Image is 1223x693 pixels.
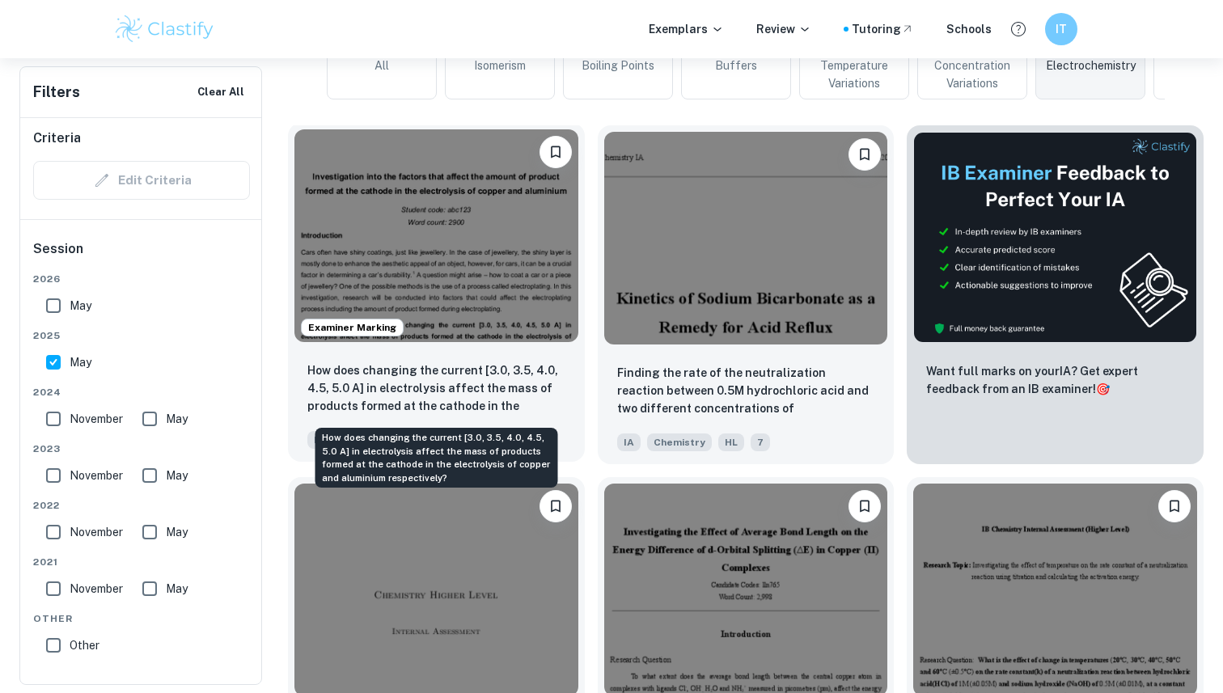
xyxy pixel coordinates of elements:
[33,81,80,104] h6: Filters
[70,410,123,428] span: November
[617,364,875,419] p: Finding the rate of the neutralization reaction between 0.5M hydrochloric acid and two different ...
[582,57,654,74] span: Boiling Points
[166,580,188,598] span: May
[913,132,1197,343] img: Thumbnail
[166,523,188,541] span: May
[1096,382,1110,395] span: 🎯
[70,636,99,654] span: Other
[315,428,558,488] div: How does changing the current [3.0, 3.5, 4.0, 4.5, 5.0 A] in electrolysis affect the mass of prod...
[1005,15,1032,43] button: Help and Feedback
[926,362,1184,398] p: Want full marks on your IA ? Get expert feedback from an IB examiner!
[751,433,770,451] span: 7
[540,490,572,522] button: Bookmark
[70,467,123,484] span: November
[70,523,123,541] span: November
[925,57,1020,92] span: Concentration Variations
[33,555,250,569] span: 2021
[294,129,578,342] img: Chemistry IA example thumbnail: How does changing the current [3.0, 3.5,
[1158,490,1191,522] button: Bookmark
[113,13,216,45] img: Clastify logo
[288,125,585,464] a: Examiner MarkingBookmarkHow does changing the current [3.0, 3.5, 4.0, 4.5, 5.0 A] in electrolysis...
[33,498,250,513] span: 2022
[1045,13,1077,45] button: IT
[166,467,188,484] span: May
[33,442,250,456] span: 2023
[307,361,565,416] p: How does changing the current [3.0, 3.5, 4.0, 4.5, 5.0 A] in electrolysis affect the mass of prod...
[907,125,1204,464] a: ThumbnailWant full marks on yourIA? Get expert feedback from an IB examiner!
[604,132,888,344] img: Chemistry IA example thumbnail: Finding the rate of the neutralization r
[848,490,881,522] button: Bookmark
[715,57,757,74] span: Buffers
[375,57,389,74] span: All
[307,431,331,449] span: IA
[70,580,123,598] span: November
[70,297,91,315] span: May
[647,433,712,451] span: Chemistry
[33,328,250,343] span: 2025
[33,129,81,148] h6: Criteria
[70,353,91,371] span: May
[33,385,250,399] span: 2024
[649,20,724,38] p: Exemplars
[946,20,992,38] a: Schools
[852,20,914,38] a: Tutoring
[718,433,744,451] span: HL
[1052,20,1071,38] h6: IT
[193,80,248,104] button: Clear All
[33,239,250,272] h6: Session
[33,272,250,286] span: 2026
[166,410,188,428] span: May
[848,138,881,171] button: Bookmark
[1046,57,1136,74] span: Electrochemistry
[474,57,526,74] span: Isomerism
[598,125,895,464] a: BookmarkFinding the rate of the neutralization reaction between 0.5M hydrochloric acid and two di...
[540,136,572,168] button: Bookmark
[33,611,250,626] span: Other
[33,161,250,200] div: Criteria filters are unavailable when searching by topic
[617,433,641,451] span: IA
[806,57,902,92] span: Temperature Variations
[302,320,403,335] span: Examiner Marking
[756,20,811,38] p: Review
